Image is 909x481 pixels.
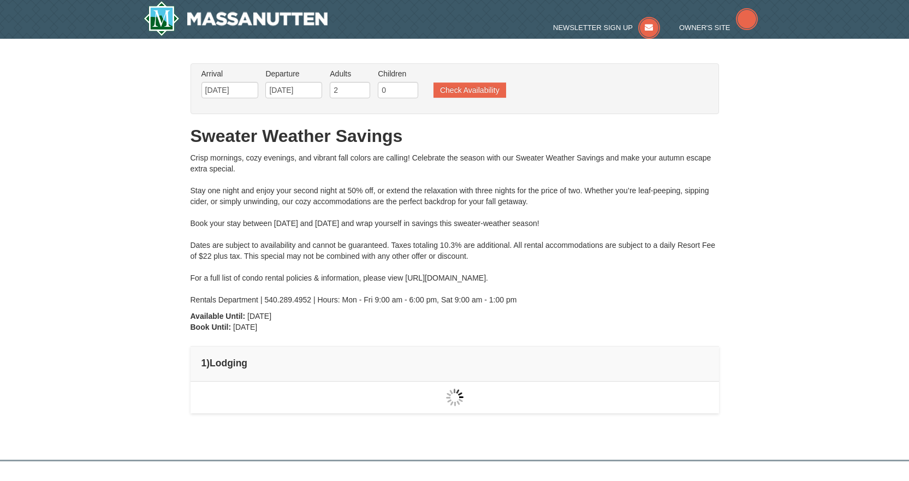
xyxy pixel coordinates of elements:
[144,1,328,36] a: Massanutten Resort
[378,68,418,79] label: Children
[265,68,322,79] label: Departure
[201,358,708,369] h4: 1 Lodging
[191,312,246,320] strong: Available Until:
[679,23,730,32] span: Owner's Site
[433,82,506,98] button: Check Availability
[191,125,719,147] h1: Sweater Weather Savings
[679,23,758,32] a: Owner's Site
[206,358,210,369] span: )
[247,312,271,320] span: [DATE]
[191,323,231,331] strong: Book Until:
[330,68,370,79] label: Adults
[144,1,328,36] img: Massanutten Resort Logo
[446,389,464,406] img: wait gif
[201,68,258,79] label: Arrival
[553,23,633,32] span: Newsletter Sign Up
[553,23,660,32] a: Newsletter Sign Up
[191,152,719,305] div: Crisp mornings, cozy evenings, and vibrant fall colors are calling! Celebrate the season with our...
[233,323,257,331] span: [DATE]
